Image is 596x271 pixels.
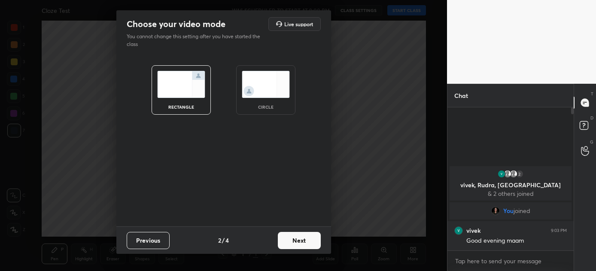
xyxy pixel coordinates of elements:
[284,21,313,27] h5: Live support
[225,236,229,245] h4: 4
[447,84,475,107] p: Chat
[454,226,463,235] img: 64c2bbf2dcb4447d9a5934f71ba3de3d.jpg
[218,236,221,245] h4: 2
[591,91,593,97] p: T
[455,182,566,189] p: vivek, Rudra, [GEOGRAPHIC_DATA]
[157,71,205,98] img: normalScreenIcon.ae25ed63.svg
[515,170,524,178] div: 2
[491,207,500,215] img: e08afb1adbab4fda801bfe2e535ac9a4.jpg
[127,18,225,30] h2: Choose your video mode
[509,170,518,178] img: default.png
[447,164,574,250] div: grid
[503,170,512,178] img: default.png
[222,236,225,245] h4: /
[497,170,506,178] img: 64c2bbf2dcb4447d9a5934f71ba3de3d.jpg
[551,228,567,233] div: 9:03 PM
[455,190,566,197] p: & 2 others joined
[127,232,170,249] button: Previous
[278,232,321,249] button: Next
[242,71,290,98] img: circleScreenIcon.acc0effb.svg
[590,139,593,145] p: G
[249,105,283,109] div: circle
[127,33,266,48] p: You cannot change this setting after you have started the class
[503,207,514,214] span: You
[466,227,480,234] h6: vivek
[514,207,530,214] span: joined
[590,115,593,121] p: D
[466,237,567,245] div: Good evening maam
[164,105,198,109] div: rectangle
